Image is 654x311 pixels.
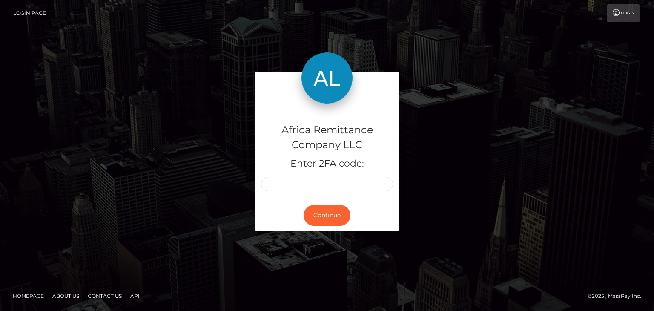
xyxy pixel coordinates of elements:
img: Africa Remittance Company LLC [301,52,353,104]
div: © 2025 , MassPay Inc. [588,291,648,301]
a: Homepage [9,289,47,302]
a: Login [607,4,640,22]
a: About Us [49,289,83,302]
a: Contact Us [84,289,125,302]
a: Login Page [13,4,46,22]
h4: Africa Remittance Company LLC [261,123,393,153]
button: Continue [304,205,350,226]
a: API [127,289,143,302]
h5: Enter 2FA code: [261,157,393,170]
